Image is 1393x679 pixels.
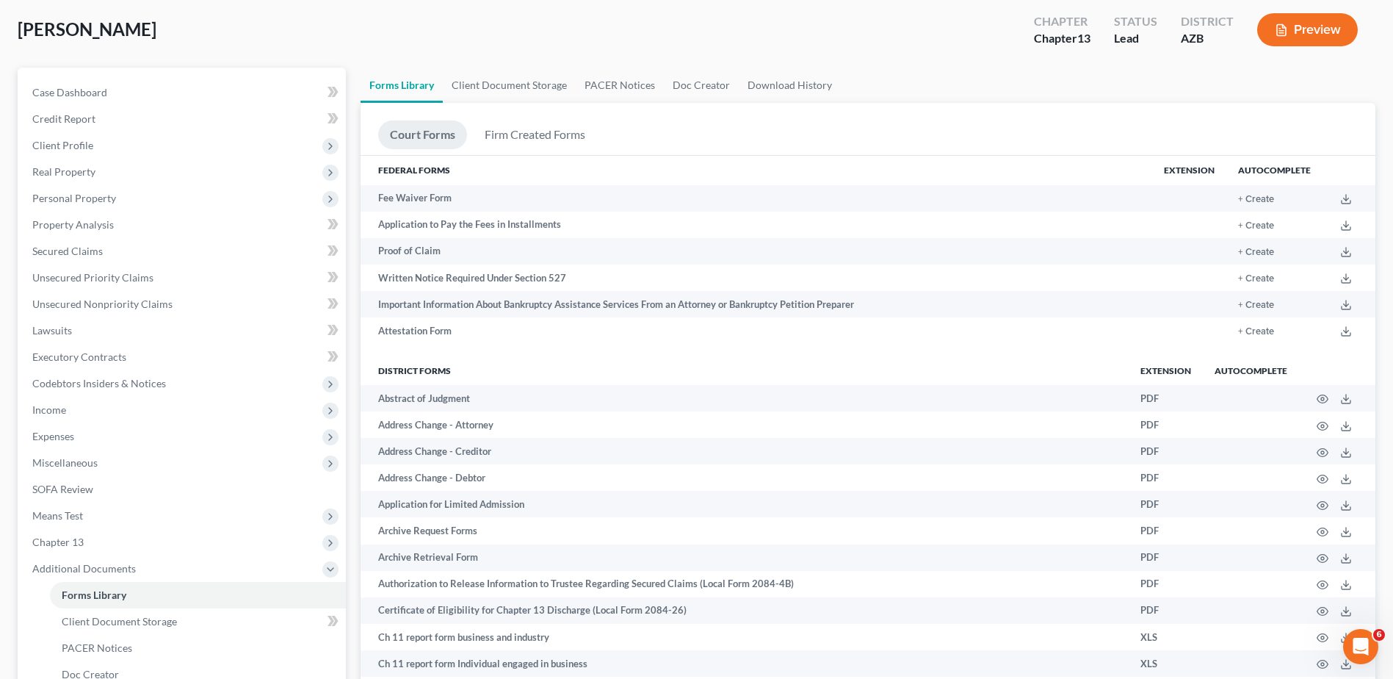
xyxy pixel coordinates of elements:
[32,324,72,337] span: Lawsuits
[361,156,1152,185] th: Federal Forms
[1129,571,1203,597] td: PDF
[32,536,84,548] span: Chapter 13
[62,615,177,628] span: Client Document Storage
[1129,650,1203,677] td: XLS
[361,385,1129,412] td: Abstract of Judgment
[1238,195,1274,204] button: + Create
[1129,385,1203,412] td: PDF
[361,356,1129,385] th: District forms
[1114,30,1157,47] div: Lead
[21,79,346,106] a: Case Dashboard
[32,298,173,310] span: Unsecured Nonpriority Claims
[361,491,1129,517] td: Application for Limited Admission
[1034,30,1090,47] div: Chapter
[1238,274,1274,284] button: + Create
[361,265,1152,291] td: Written Notice Required Under Section 527
[32,456,98,469] span: Miscellaneous
[1129,491,1203,517] td: PDF
[32,377,166,389] span: Codebtors Insiders & Notices
[50,608,346,635] a: Client Document Storage
[361,238,1152,265] td: Proof of Claim
[1077,31,1090,45] span: 13
[664,68,739,103] a: Doc Creator
[1129,597,1203,624] td: PDF
[21,238,346,265] a: Secured Claims
[1114,13,1157,30] div: Status
[739,68,841,103] a: Download History
[1203,356,1299,385] th: Autocomplete
[361,317,1152,344] td: Attestation Form
[18,18,156,40] span: [PERSON_NAME]
[32,509,83,522] span: Means Test
[50,582,346,608] a: Forms Library
[32,271,153,284] span: Unsecured Priority Claims
[361,464,1129,491] td: Address Change - Debtor
[1226,156,1323,185] th: Autocomplete
[1238,248,1274,257] button: + Create
[1129,517,1203,544] td: PDF
[576,68,664,103] a: PACER Notices
[361,597,1129,624] td: Certificate of Eligibility for Chapter 13 Discharge (Local Form 2084-26)
[32,403,66,416] span: Income
[21,291,346,317] a: Unsecured Nonpriority Claims
[62,642,132,654] span: PACER Notices
[32,139,93,151] span: Client Profile
[32,483,93,495] span: SOFA Review
[21,106,346,132] a: Credit Report
[21,317,346,344] a: Lawsuits
[378,121,467,149] a: Court Forms
[62,589,126,601] span: Forms Library
[361,571,1129,597] td: Authorization to Release Information to Trustee Regarding Secured Claims (Local Form 2084-4B)
[361,545,1129,571] td: Archive Retrieval Form
[1129,624,1203,650] td: XLS
[361,650,1129,677] td: Ch 11 report form Individual engaged in business
[1034,13,1090,30] div: Chapter
[1129,438,1203,464] td: PDF
[361,68,443,103] a: Forms Library
[1129,356,1203,385] th: Extension
[361,185,1152,212] td: Fee Waiver Form
[32,430,74,442] span: Expenses
[1238,327,1274,337] button: + Create
[1152,156,1226,185] th: Extension
[32,86,107,98] span: Case Dashboard
[32,562,136,575] span: Additional Documents
[361,291,1152,317] td: Important Information About Bankruptcy Assistance Services From an Attorney or Bankruptcy Petitio...
[1181,30,1234,47] div: AZB
[1129,545,1203,571] td: PDF
[1181,13,1234,30] div: District
[21,344,346,370] a: Executory Contracts
[32,351,126,363] span: Executory Contracts
[21,476,346,503] a: SOFA Review
[1238,301,1274,310] button: + Create
[32,245,103,257] span: Secured Claims
[361,438,1129,464] td: Address Change - Creditor
[361,517,1129,544] td: Archive Request Forms
[361,412,1129,438] td: Address Change - Attorney
[21,212,346,238] a: Property Analysis
[473,121,597,149] a: Firm Created Forms
[361,212,1152,238] td: Application to Pay the Fees in Installments
[1257,13,1358,46] button: Preview
[1129,412,1203,438] td: PDF
[1129,464,1203,491] td: PDF
[32,165,95,178] span: Real Property
[32,192,116,204] span: Personal Property
[50,635,346,661] a: PACER Notices
[1373,629,1385,641] span: 6
[32,112,95,125] span: Credit Report
[32,218,114,231] span: Property Analysis
[443,68,576,103] a: Client Document Storage
[1238,221,1274,231] button: + Create
[1343,629,1378,664] iframe: Intercom live chat
[21,265,346,291] a: Unsecured Priority Claims
[361,624,1129,650] td: Ch 11 report form business and industry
